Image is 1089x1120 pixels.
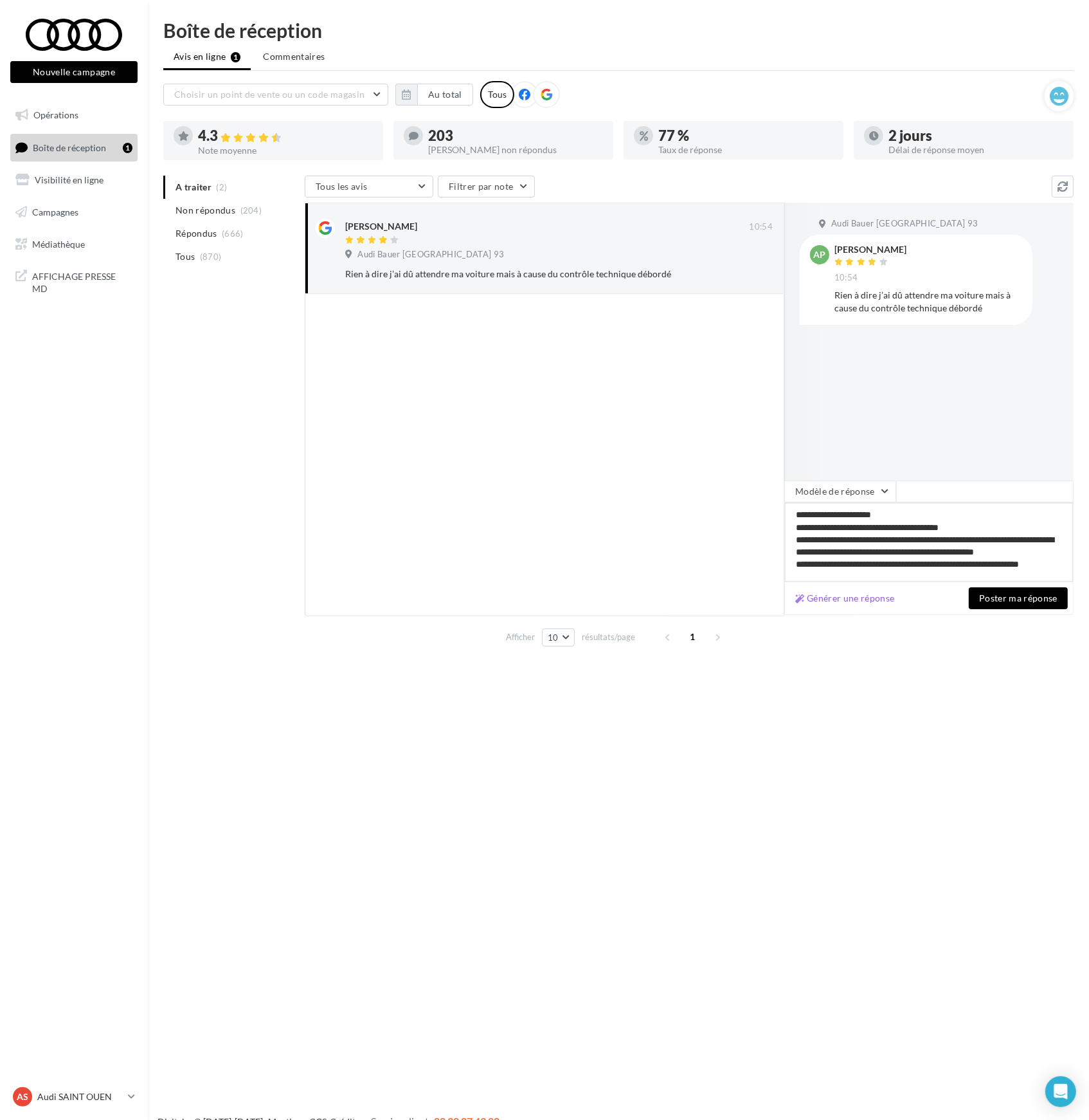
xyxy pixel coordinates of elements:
span: Tous les avis [316,181,368,192]
a: Boîte de réception1 [8,134,140,161]
div: 4.3 [198,129,373,143]
div: Tous [480,81,514,108]
button: Tous les avis [305,176,433,197]
span: résultats/page [582,631,635,643]
a: AFFICHAGE PRESSE MD [8,262,140,300]
span: Médiathèque [32,238,85,249]
span: 10:54 [834,272,858,284]
div: [PERSON_NAME] non répondus [428,145,603,154]
span: Audi Bauer [GEOGRAPHIC_DATA] 93 [357,249,504,261]
a: Campagnes [8,199,140,226]
div: [PERSON_NAME] [834,245,906,254]
span: 10:54 [749,221,773,233]
span: Opérations [33,109,78,120]
button: Modèle de réponse [784,481,896,502]
p: Audi SAINT OUEN [37,1090,123,1103]
div: Rien à dire j’ai dû attendre ma voiture mais à cause du contrôle technique débordé [834,289,1022,315]
div: 77 % [658,129,833,143]
a: Visibilité en ligne [8,167,140,194]
span: 10 [548,632,559,643]
span: (666) [222,228,244,239]
span: (870) [200,252,222,262]
div: Boîte de réception [163,21,1074,40]
span: Campagnes [32,207,78,217]
div: Rien à dire j’ai dû attendre ma voiture mais à cause du contrôle technique débordé [345,268,689,280]
span: 1 [683,627,703,647]
span: Choisir un point de vente ou un code magasin [174,89,364,100]
span: Commentaires [263,50,325,63]
div: 203 [428,129,603,143]
span: AP [814,248,826,261]
div: Taux de réponse [658,145,833,154]
span: Tous [175,250,195,263]
button: Poster ma réponse [969,587,1068,609]
div: [PERSON_NAME] [345,220,417,233]
span: (204) [240,205,262,216]
span: AFFICHAGE PRESSE MD [32,268,132,295]
div: 2 jours [888,129,1063,143]
button: Au total [395,84,473,106]
div: Délai de réponse moyen [888,145,1063,154]
span: Boîte de réception [33,142,106,152]
button: Filtrer par note [438,176,535,197]
span: Répondus [175,227,217,240]
div: Note moyenne [198,146,373,155]
span: Non répondus [175,204,235,217]
a: Opérations [8,102,140,129]
span: AS [17,1090,28,1103]
div: 1 [123,143,132,153]
span: Afficher [506,631,535,643]
button: Au total [417,84,473,106]
div: Open Intercom Messenger [1045,1076,1076,1107]
button: Générer une réponse [790,591,900,606]
span: Visibilité en ligne [35,174,104,185]
button: Nouvelle campagne [10,61,138,83]
a: AS Audi SAINT OUEN [10,1085,138,1109]
button: Choisir un point de vente ou un code magasin [163,84,388,106]
button: 10 [542,629,575,647]
span: Audi Bauer [GEOGRAPHIC_DATA] 93 [831,218,978,230]
a: Médiathèque [8,231,140,258]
